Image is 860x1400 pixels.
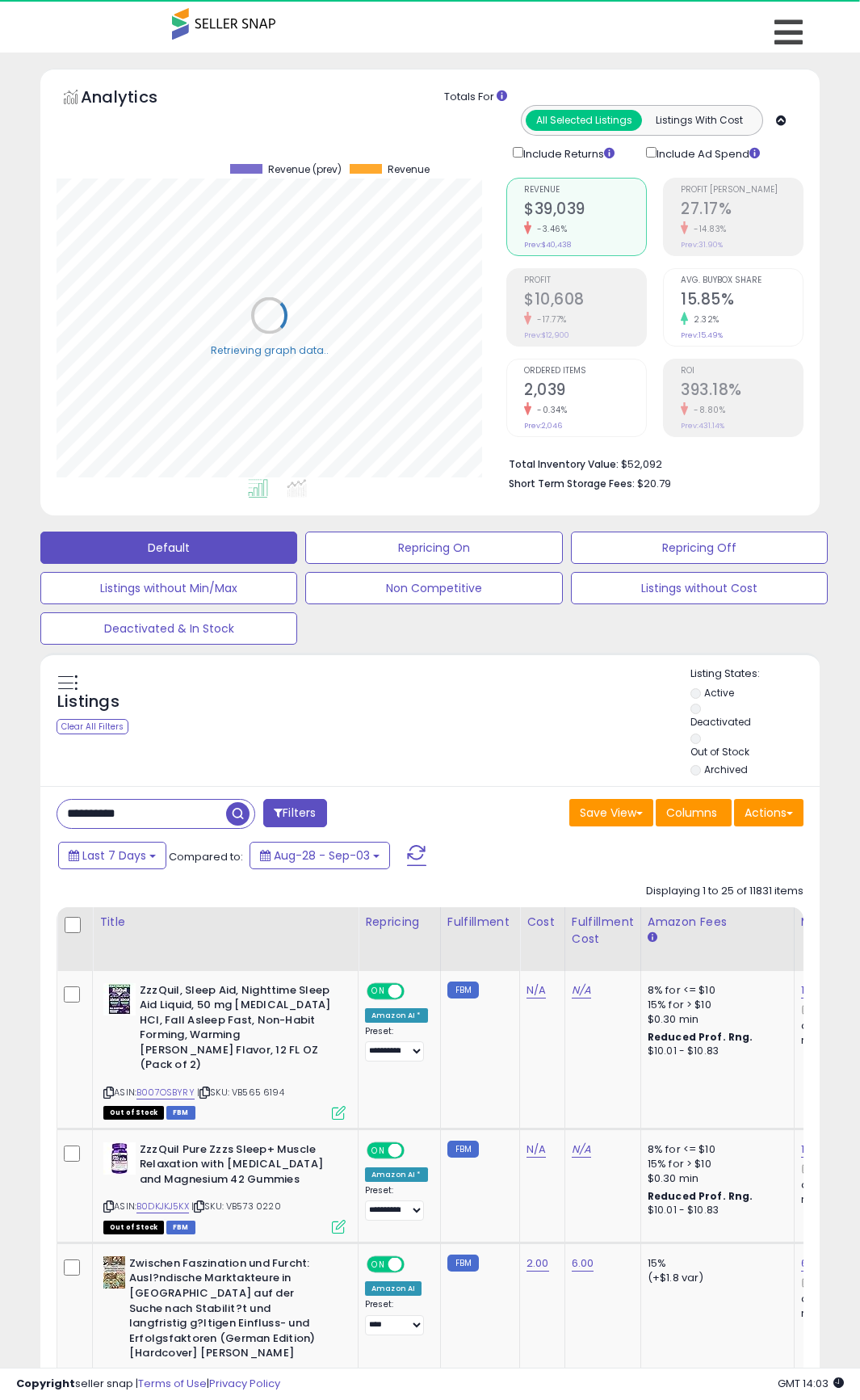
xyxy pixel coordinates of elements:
small: -8.80% [688,404,725,416]
div: 15% for > $10 [648,998,782,1012]
small: 2.32% [688,313,719,326]
div: Retrieving graph data.. [211,343,329,358]
div: 8% for <= $10 [648,1142,782,1157]
span: All listings that are currently out of stock and unavailable for purchase on Amazon [103,1106,164,1120]
a: B0DKJKJ5KX [136,1200,189,1213]
a: B007OSBYRY [136,1086,195,1099]
span: FBM [166,1221,195,1234]
button: Columns [656,799,732,826]
span: FBM [166,1106,195,1120]
small: Prev: 431.14% [681,421,724,431]
button: Deactivated & In Stock [40,612,297,645]
button: Aug-28 - Sep-03 [250,842,390,869]
button: Save View [569,799,653,826]
button: Last 7 Days [58,842,166,869]
button: Repricing Off [571,532,828,564]
span: ON [368,984,388,998]
small: Prev: $12,900 [524,330,569,340]
span: | SKU: VB565 6194 [197,1086,284,1099]
div: Repricing [365,914,434,931]
div: $0.30 min [648,1171,782,1186]
span: Profit [PERSON_NAME] [681,186,803,195]
button: Default [40,532,297,564]
button: Listings without Cost [571,572,828,604]
span: Ordered Items [524,367,646,376]
button: All Selected Listings [526,110,642,131]
small: FBM [447,982,479,998]
h2: 393.18% [681,380,803,402]
div: ASIN: [103,983,346,1118]
span: ON [368,1257,388,1271]
small: -3.46% [531,223,567,235]
div: Totals For [444,90,808,105]
a: N/A [526,1141,546,1158]
small: -0.34% [531,404,567,416]
div: $10.01 - $10.83 [648,1204,782,1217]
div: 15% [648,1256,782,1271]
div: seller snap | | [16,1377,280,1392]
span: Aug-28 - Sep-03 [274,847,370,864]
b: Reduced Prof. Rng. [648,1030,753,1044]
div: Include Ad Spend [634,144,786,162]
button: Non Competitive [305,572,562,604]
span: Revenue [524,186,646,195]
span: OFF [402,984,428,998]
h2: $10,608 [524,290,646,312]
a: N/A [526,982,546,998]
div: Title [99,914,351,931]
h2: $39,039 [524,200,646,221]
button: Filters [263,799,326,827]
a: N/A [572,1141,591,1158]
div: Displaying 1 to 25 of 11831 items [646,884,803,899]
button: Repricing On [305,532,562,564]
small: -17.77% [531,313,567,326]
div: 8% for <= $10 [648,983,782,998]
button: Listings With Cost [641,110,757,131]
h5: Listings [57,691,120,713]
div: $0.30 min [648,1012,782,1027]
h2: 2,039 [524,380,646,402]
a: 6.00 [572,1255,594,1272]
div: Clear All Filters [57,719,128,734]
small: Amazon Fees. [648,931,657,945]
small: Prev: $40,438 [524,240,571,250]
label: Active [704,686,734,700]
div: Amazon Fees [648,914,787,931]
button: Actions [734,799,803,826]
a: N/A [572,982,591,998]
div: Fulfillment [447,914,513,931]
small: -14.83% [688,223,727,235]
b: Total Inventory Value: [509,457,619,471]
div: Fulfillment Cost [572,914,634,948]
a: Terms of Use [138,1376,207,1391]
a: 2.00 [526,1255,549,1272]
span: $20.79 [637,476,671,491]
label: Archived [704,763,748,776]
span: OFF [402,1143,428,1157]
span: Profit [524,276,646,285]
span: 2025-09-11 14:03 GMT [778,1376,844,1391]
img: 51SBU3Pu5IL._SL40_.jpg [103,983,136,1015]
a: 66.00 [801,1255,830,1272]
b: Reduced Prof. Rng. [648,1189,753,1203]
span: All listings that are currently out of stock and unavailable for purchase on Amazon [103,1221,164,1234]
small: Prev: 15.49% [681,330,723,340]
div: Amazon AI * [365,1167,428,1182]
div: ASIN: [103,1142,346,1232]
div: Preset: [365,1299,428,1335]
small: FBM [447,1141,479,1158]
b: ZzzQuil, Sleep Aid, Nighttime Sleep Aid Liquid, 50 mg [MEDICAL_DATA] HCl, Fall Asleep Fast, Non-H... [140,983,336,1077]
div: Amazon AI * [365,1008,428,1023]
li: $52,092 [509,453,791,473]
div: Include Returns [501,144,634,162]
div: (+$1.8 var) [648,1271,782,1285]
small: Prev: 31.90% [681,240,723,250]
span: OFF [402,1257,428,1271]
small: Prev: 2,046 [524,421,562,431]
div: Cost [526,914,558,931]
span: Compared to: [169,849,243,864]
p: Listing States: [690,666,820,682]
a: 12.00 [801,982,827,998]
div: Amazon AI [365,1281,422,1296]
span: Last 7 Days [82,847,146,864]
